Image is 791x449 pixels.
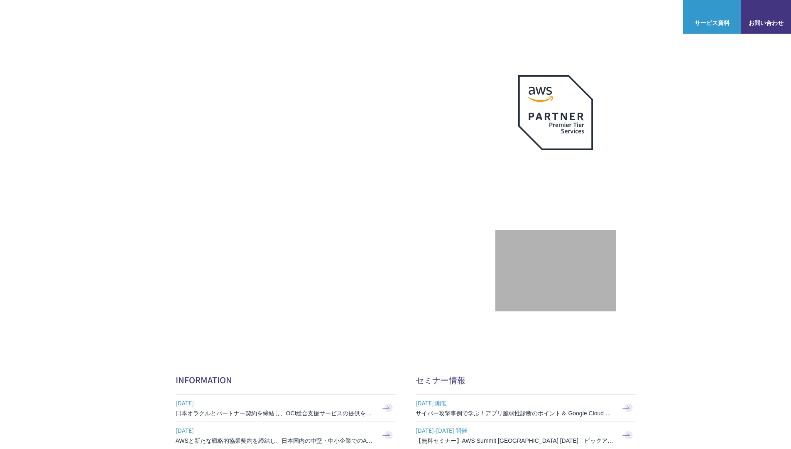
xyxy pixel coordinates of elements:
img: AWSプレミアティアサービスパートナー [518,75,593,150]
span: NHN テコラス AWS総合支援サービス [96,8,156,25]
h3: サイバー攻撃事例で学ぶ！アプリ脆弱性診断のポイント＆ Google Cloud セキュリティ対策 [416,409,615,417]
p: ナレッジ [603,12,635,21]
span: [DATE]-[DATE] 開催 [416,424,615,437]
span: サービス資料 [683,18,741,27]
h3: AWSと新たな戦略的協業契約を締結し、日本国内の中堅・中小企業でのAWS活用を加速 [176,437,375,445]
a: [DATE] AWSと新たな戦略的協業契約を締結し、日本国内の中堅・中小企業でのAWS活用を加速 [176,422,396,449]
span: お問い合わせ [741,18,791,27]
p: サービス [432,12,464,21]
img: 契約件数 [512,242,599,303]
p: AWSの導入からコスト削減、 構成・運用の最適化からデータ活用まで 規模や業種業態を問わない マネージドサービスで [176,92,495,128]
span: [DATE] [176,424,375,437]
h3: 日本オラクルとパートナー契約を締結し、OCI総合支援サービスの提供を開始 [176,409,375,417]
span: [DATE] 開催 [416,397,615,409]
h2: INFORMATION [176,374,396,386]
a: [DATE] 開催 サイバー攻撃事例で学ぶ！アプリ脆弱性診断のポイント＆ Google Cloud セキュリティ対策 [416,395,636,422]
em: AWS [546,160,565,172]
a: [DATE]-[DATE] 開催 【無料セミナー】AWS Summit [GEOGRAPHIC_DATA] [DATE] ピックアップセッション [416,422,636,449]
a: 導入事例 [563,12,587,21]
img: お問い合わせ [759,6,773,16]
p: 強み [396,12,416,21]
img: AWS総合支援サービス C-Chorus サービス資料 [705,6,719,16]
h1: AWS ジャーニーの 成功を実現 [176,137,495,217]
span: [DATE] [176,397,375,409]
p: 業種別ソリューション [480,12,547,21]
img: AWSとの戦略的協業契約 締結 [176,242,325,282]
a: AWS総合支援サービス C-Chorus NHN テコラスAWS総合支援サービス [12,7,156,27]
a: ログイン [651,12,675,21]
a: [DATE] 日本オラクルとパートナー契約を締結し、OCI総合支援サービスの提供を開始 [176,395,396,422]
p: 最上位プレミアティア サービスパートナー [508,160,603,192]
h3: 【無料セミナー】AWS Summit [GEOGRAPHIC_DATA] [DATE] ピックアップセッション [416,437,615,445]
img: AWS請求代行サービス 統合管理プラン [330,242,480,282]
h2: セミナー情報 [416,374,636,386]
